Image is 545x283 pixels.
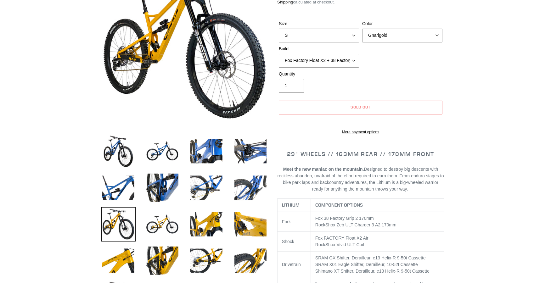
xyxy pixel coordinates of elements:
img: Load image into Gallery viewer, LITHIUM - Complete Bike [145,207,180,241]
label: Build [279,46,359,52]
img: Load image into Gallery viewer, LITHIUM - Complete Bike [145,134,180,169]
label: Size [279,20,359,27]
span: 29" WHEELS // 163mm REAR // 170mm FRONT [287,150,434,158]
a: More payment options [279,129,442,135]
img: Load image into Gallery viewer, LITHIUM - Complete Bike [145,170,180,205]
b: Meet the new maniac on the mountain. [283,167,364,172]
span: Sold out [351,105,371,109]
span: Designed to destroy big descents with reckless abandon, unafraid of the effort required to earn t... [278,167,444,191]
span: Fox 38 Factory Grip 2 170mm [315,216,374,221]
th: COMPONENT OPTIONS [311,199,444,212]
img: Load image into Gallery viewer, LITHIUM - Complete Bike [101,170,136,205]
span: . [407,186,408,191]
img: Load image into Gallery viewer, LITHIUM - Complete Bike [233,207,268,241]
img: Load image into Gallery viewer, LITHIUM - Complete Bike [233,134,268,169]
td: Fork [278,212,311,232]
label: Color [362,20,442,27]
img: Load image into Gallery viewer, LITHIUM - Complete Bike [189,207,224,241]
td: SRAM GX Shifter, Derailleur, e13 Helix-R 9-50t Cassette SRAM X01 Eagle Shifter, Derailleur, 10-52... [311,252,444,278]
span: Zeb ULT Charger 3 A2 170 [337,222,389,227]
th: LITHIUM [278,199,311,212]
td: Fox FACTORY Float X2 Air RockShox Vivid ULT Coil [311,232,444,252]
img: Load image into Gallery viewer, LITHIUM - Complete Bike [189,134,224,169]
button: Sold out [279,101,442,114]
img: Load image into Gallery viewer, LITHIUM - Complete Bike [233,170,268,205]
img: Load image into Gallery viewer, LITHIUM - Complete Bike [101,243,136,278]
span: From enduro stages to bike park laps and backcountry adventures, the Lithium is a big-wheeled war... [283,173,444,191]
img: Load image into Gallery viewer, LITHIUM - Complete Bike [101,134,136,169]
td: RockShox mm [311,212,444,232]
label: Quantity [279,71,359,77]
img: Load image into Gallery viewer, LITHIUM - Complete Bike [233,243,268,278]
td: Shock [278,232,311,252]
img: Load image into Gallery viewer, LITHIUM - Complete Bike [189,243,224,278]
td: Drivetrain [278,252,311,278]
img: Load image into Gallery viewer, LITHIUM - Complete Bike [145,243,180,278]
img: Load image into Gallery viewer, LITHIUM - Complete Bike [101,207,136,241]
img: Load image into Gallery viewer, LITHIUM - Complete Bike [189,170,224,205]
